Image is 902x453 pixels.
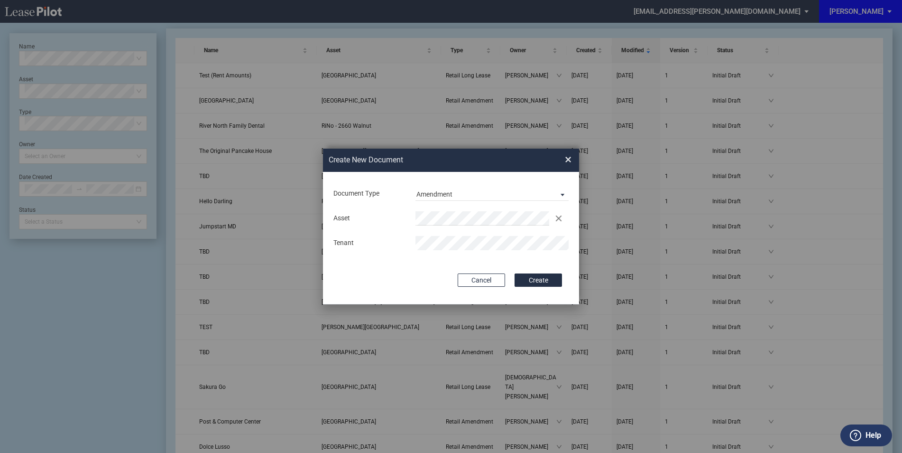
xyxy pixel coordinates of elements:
h2: Create New Document [329,155,531,165]
md-dialog: Create New ... [323,149,579,304]
button: Create [515,274,562,287]
div: Tenant [328,238,410,248]
div: Document Type [328,189,410,198]
button: Cancel [458,274,505,287]
md-select: Document Type: Amendment [415,187,569,201]
span: × [565,152,571,168]
div: Amendment [416,190,452,198]
label: Help [865,429,881,442]
div: Asset [328,214,410,223]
